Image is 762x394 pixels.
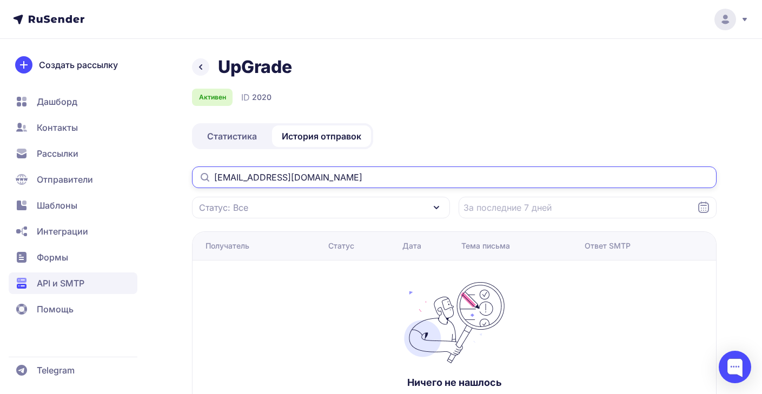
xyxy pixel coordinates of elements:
[402,241,421,251] div: Дата
[199,93,226,102] span: Активен
[407,376,502,389] h3: Ничего не нашлось
[199,201,248,214] span: Статус: Все
[37,225,88,238] span: Интеграции
[218,56,292,78] h1: UpGrade
[241,91,271,104] div: ID
[37,173,93,186] span: Отправители
[37,303,74,316] span: Помощь
[37,95,77,108] span: Дашборд
[272,125,371,147] a: История отправок
[39,58,118,71] span: Создать рассылку
[194,125,270,147] a: Статистика
[461,241,510,251] div: Тема письма
[9,359,137,381] a: Telegram
[37,364,75,377] span: Telegram
[252,92,271,103] span: 2020
[37,251,68,264] span: Формы
[585,241,631,251] div: Ответ SMTP
[37,147,78,160] span: Рассылки
[206,241,249,251] div: Получатель
[328,241,354,251] div: Статус
[37,121,78,134] span: Контакты
[400,282,508,363] img: no_photo
[192,166,717,188] input: Поиск
[207,130,257,143] span: Статистика
[37,277,84,290] span: API и SMTP
[459,197,717,218] input: Datepicker input
[37,199,77,212] span: Шаблоны
[282,130,361,143] span: История отправок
